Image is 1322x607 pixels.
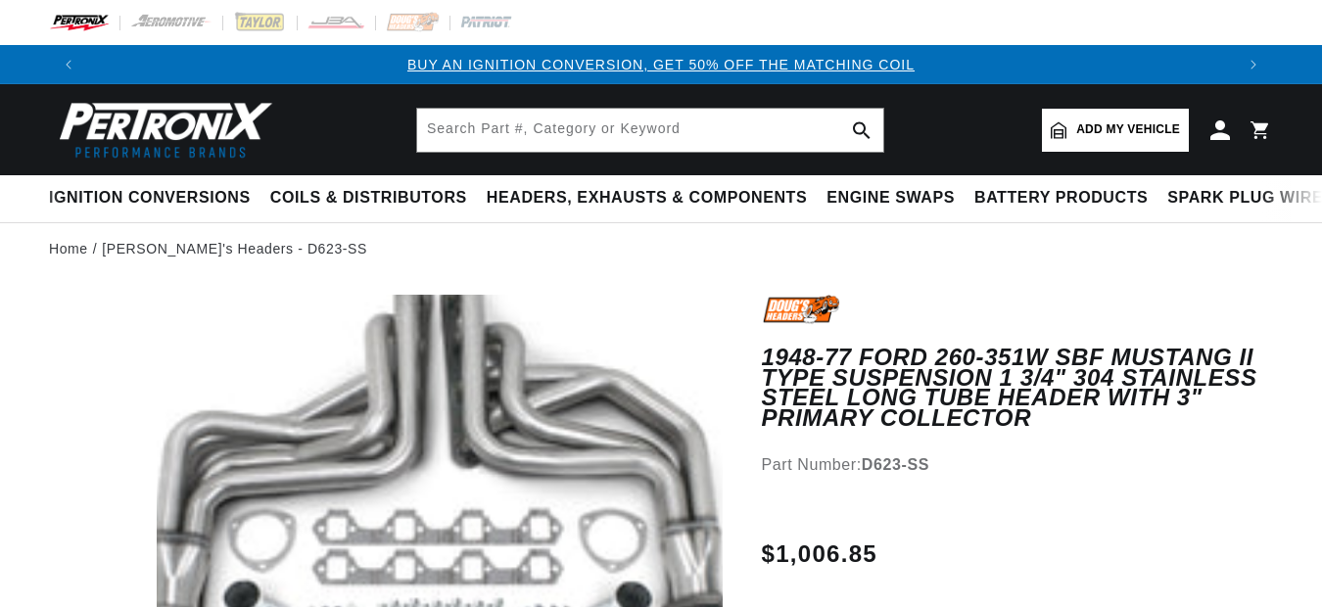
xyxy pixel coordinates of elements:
[88,54,1234,75] div: 1 of 3
[840,109,883,152] button: search button
[102,238,367,259] a: [PERSON_NAME]'s Headers - D623-SS
[260,175,477,221] summary: Coils & Distributors
[487,188,807,209] span: Headers, Exhausts & Components
[1076,120,1180,139] span: Add my vehicle
[49,175,260,221] summary: Ignition Conversions
[49,45,88,84] button: Translation missing: en.sections.announcements.previous_announcement
[762,452,1274,478] div: Part Number:
[1234,45,1273,84] button: Translation missing: en.sections.announcements.next_announcement
[417,109,883,152] input: Search Part #, Category or Keyword
[817,175,965,221] summary: Engine Swaps
[862,456,929,473] strong: D623-SS
[826,188,955,209] span: Engine Swaps
[270,188,467,209] span: Coils & Distributors
[88,54,1234,75] div: Announcement
[1042,109,1189,152] a: Add my vehicle
[965,175,1157,221] summary: Battery Products
[49,238,1273,259] nav: breadcrumbs
[407,57,915,72] a: BUY AN IGNITION CONVERSION, GET 50% OFF THE MATCHING COIL
[477,175,817,221] summary: Headers, Exhausts & Components
[49,188,251,209] span: Ignition Conversions
[974,188,1148,209] span: Battery Products
[49,238,88,259] a: Home
[762,348,1274,428] h1: 1948-77 Ford 260-351W SBF Mustang II Type Suspension 1 3/4" 304 Stainless Steel Long Tube Header ...
[49,96,274,163] img: Pertronix
[762,537,877,572] span: $1,006.85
